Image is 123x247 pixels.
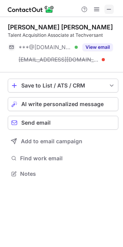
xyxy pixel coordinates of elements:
[19,56,99,63] span: [EMAIL_ADDRESS][DOMAIN_NAME]
[20,155,115,162] span: Find work email
[8,153,118,164] button: Find work email
[8,134,118,148] button: Add to email campaign
[21,120,51,126] span: Send email
[20,170,115,177] span: Notes
[21,101,104,107] span: AI write personalized message
[8,116,118,130] button: Send email
[8,79,118,93] button: save-profile-one-click
[8,32,118,39] div: Talent Acquisition Associate at Techversant
[8,97,118,111] button: AI write personalized message
[21,82,105,89] div: Save to List / ATS / CRM
[8,168,118,179] button: Notes
[19,44,72,51] span: ***@[DOMAIN_NAME]
[8,23,113,31] div: [PERSON_NAME] [PERSON_NAME]
[8,5,54,14] img: ContactOut v5.3.10
[82,43,113,51] button: Reveal Button
[21,138,82,144] span: Add to email campaign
